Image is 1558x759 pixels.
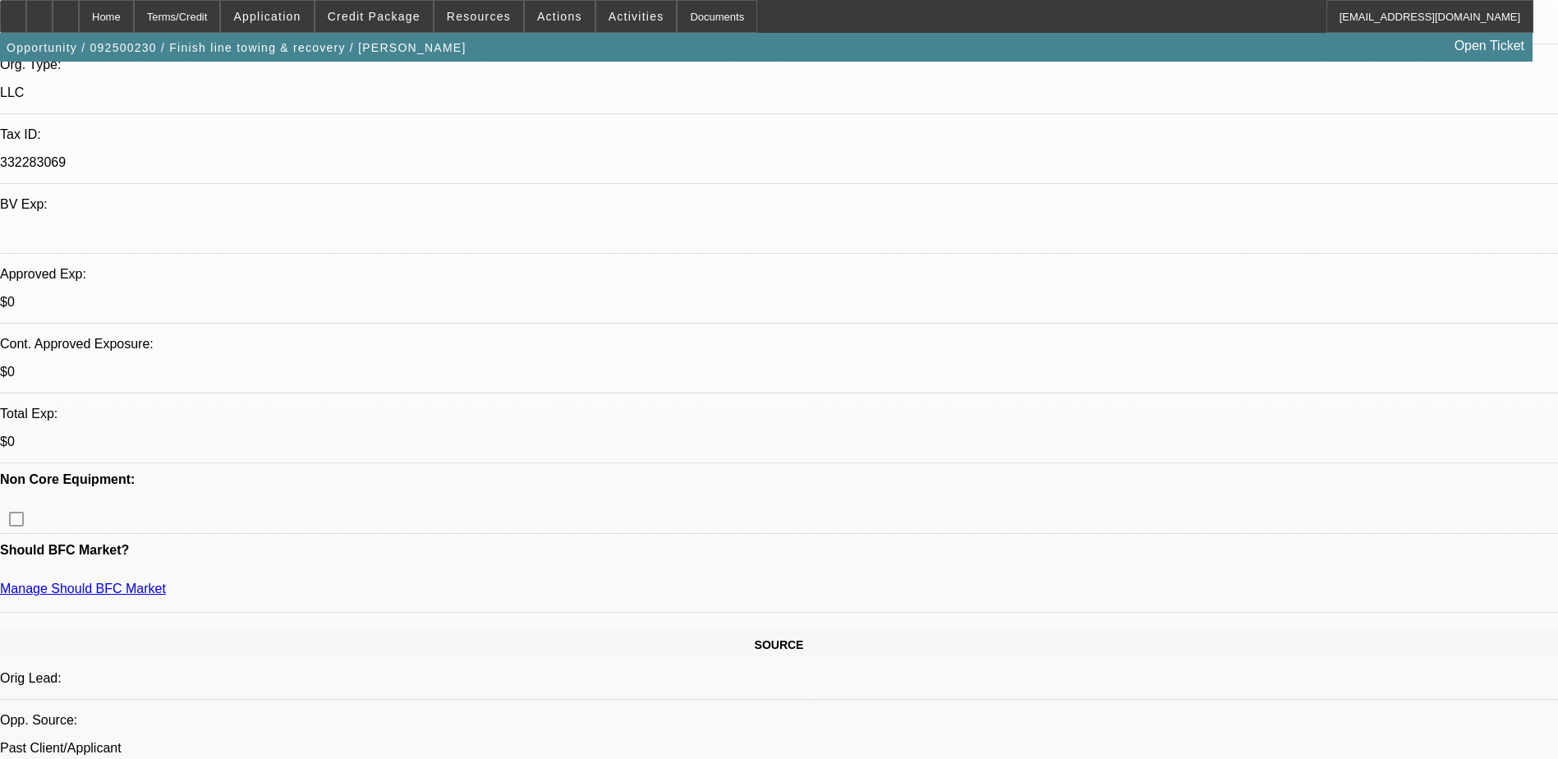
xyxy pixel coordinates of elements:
a: Open Ticket [1448,32,1531,60]
span: Opportunity / 092500230 / Finish line towing & recovery / [PERSON_NAME] [7,41,466,54]
span: Activities [609,10,664,23]
button: Actions [525,1,595,32]
button: Activities [596,1,677,32]
span: Credit Package [328,10,421,23]
button: Application [221,1,313,32]
span: Resources [447,10,511,23]
span: Application [233,10,301,23]
span: Actions [537,10,582,23]
span: SOURCE [755,638,804,651]
button: Credit Package [315,1,433,32]
button: Resources [434,1,523,32]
